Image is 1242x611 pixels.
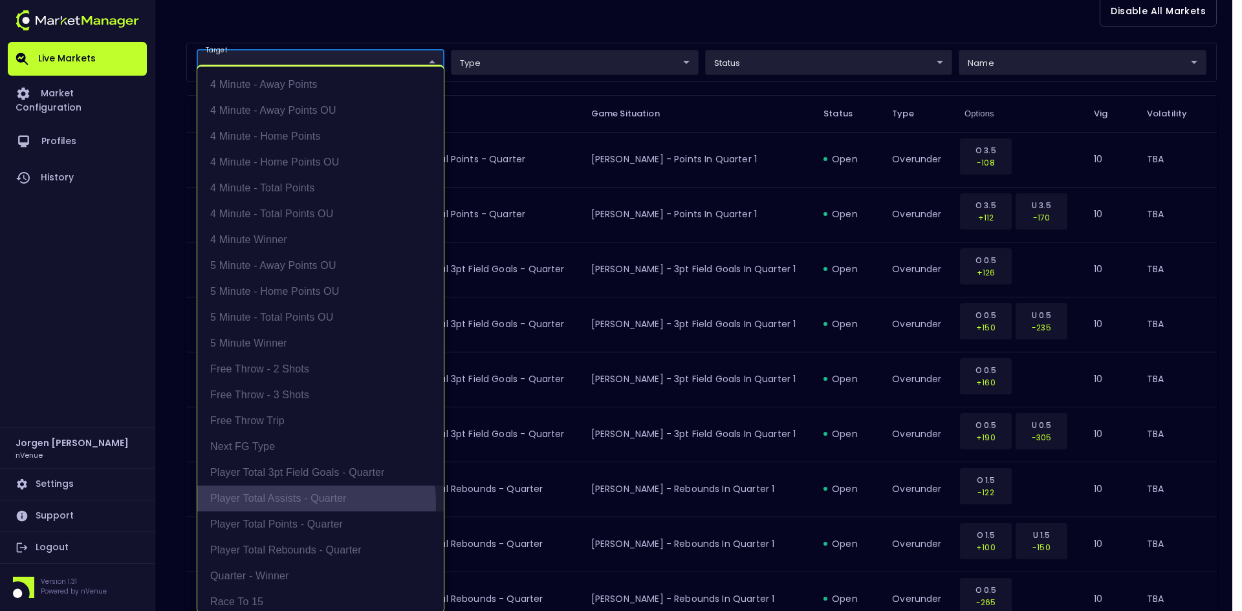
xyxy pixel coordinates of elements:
[197,72,444,98] li: 4 Minute - Away Points
[197,279,444,305] li: 5 Minute - Home Points OU
[197,434,444,460] li: Next FG Type
[197,175,444,201] li: 4 Minute - Total Points
[197,511,444,537] li: Player Total Points - Quarter
[197,149,444,175] li: 4 Minute - Home Points OU
[197,408,444,434] li: Free Throw Trip
[197,460,444,486] li: Player Total 3pt Field Goals - Quarter
[197,98,444,123] li: 4 Minute - Away Points OU
[197,356,444,382] li: Free Throw - 2 Shots
[197,330,444,356] li: 5 Minute Winner
[197,227,444,253] li: 4 Minute Winner
[197,486,444,511] li: Player Total Assists - Quarter
[197,382,444,408] li: Free Throw - 3 Shots
[197,123,444,149] li: 4 Minute - Home Points
[197,201,444,227] li: 4 Minute - Total Points OU
[197,305,444,330] li: 5 Minute - Total Points OU
[197,563,444,589] li: Quarter - Winner
[197,537,444,563] li: Player Total Rebounds - Quarter
[197,253,444,279] li: 5 Minute - Away Points OU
